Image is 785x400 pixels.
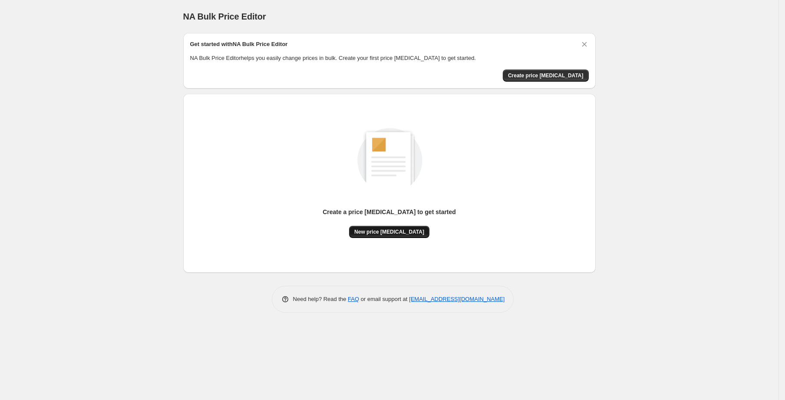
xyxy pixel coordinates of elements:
p: NA Bulk Price Editor helps you easily change prices in bulk. Create your first price [MEDICAL_DAT... [190,54,589,63]
button: Create price change job [503,69,589,82]
h2: Get started with NA Bulk Price Editor [190,40,288,49]
button: New price [MEDICAL_DATA] [349,226,429,238]
a: FAQ [348,296,359,302]
span: New price [MEDICAL_DATA] [354,228,424,235]
a: [EMAIL_ADDRESS][DOMAIN_NAME] [409,296,505,302]
span: NA Bulk Price Editor [183,12,266,21]
span: Create price [MEDICAL_DATA] [508,72,584,79]
span: or email support at [359,296,409,302]
button: Dismiss card [580,40,589,49]
span: Need help? Read the [293,296,348,302]
p: Create a price [MEDICAL_DATA] to get started [323,208,456,216]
